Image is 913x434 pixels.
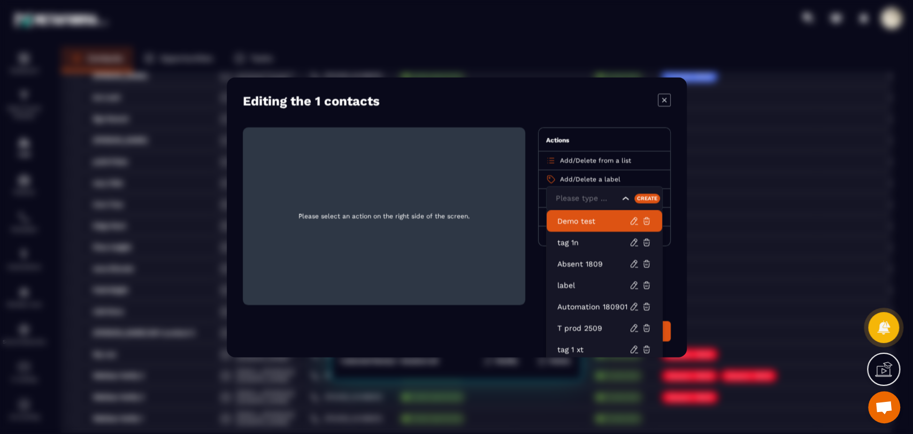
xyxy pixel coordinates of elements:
p: Automation 180901 [557,301,630,311]
div: Search for option [546,186,663,210]
p: / [560,174,620,183]
div: Mở cuộc trò chuyện [868,391,900,423]
p: label [557,279,630,290]
span: Delete a label [576,175,620,182]
h4: Editing the 1 contacts [243,93,380,108]
input: Search for option [553,192,619,204]
span: Delete from a list [576,156,631,164]
p: Demo test [557,215,630,226]
p: tag 1 xt [557,344,630,354]
div: Create [634,193,660,203]
button: Edit [628,321,671,341]
span: Please select an action on the right side of the screen. [251,135,517,296]
p: T prod 2509 [557,322,630,333]
p: / [560,156,631,164]
p: tag 1n [557,237,630,247]
span: Add [560,156,573,164]
span: Add [560,175,573,182]
span: Actions [546,136,569,143]
p: Absent 1809 [557,258,630,269]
